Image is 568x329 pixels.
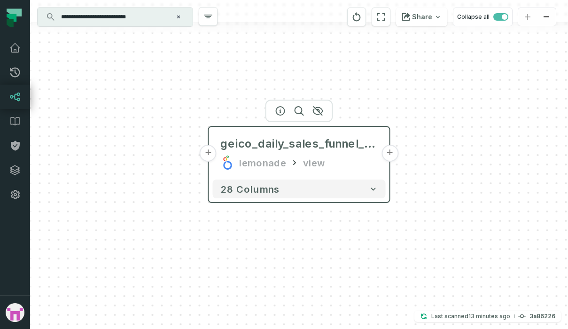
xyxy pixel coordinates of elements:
[396,8,447,26] button: Share
[200,145,217,162] button: +
[431,312,510,321] p: Last scanned
[453,8,513,26] button: Collapse all
[381,145,398,162] button: +
[174,12,183,22] button: Clear search query
[6,303,24,322] img: avatar of gabe-cohen-lmnd
[220,183,280,195] span: 28 columns
[220,136,378,151] div: geico_daily_sales_funnel_zip
[537,8,556,26] button: zoom out
[529,313,555,319] h4: 3a86226
[303,155,325,170] div: view
[468,313,510,320] relative-time: Sep 24, 2025, 2:45 PM EDT
[414,311,561,322] button: Last scanned[DATE] 2:45:32 PM3a86226
[239,155,286,170] div: lemonade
